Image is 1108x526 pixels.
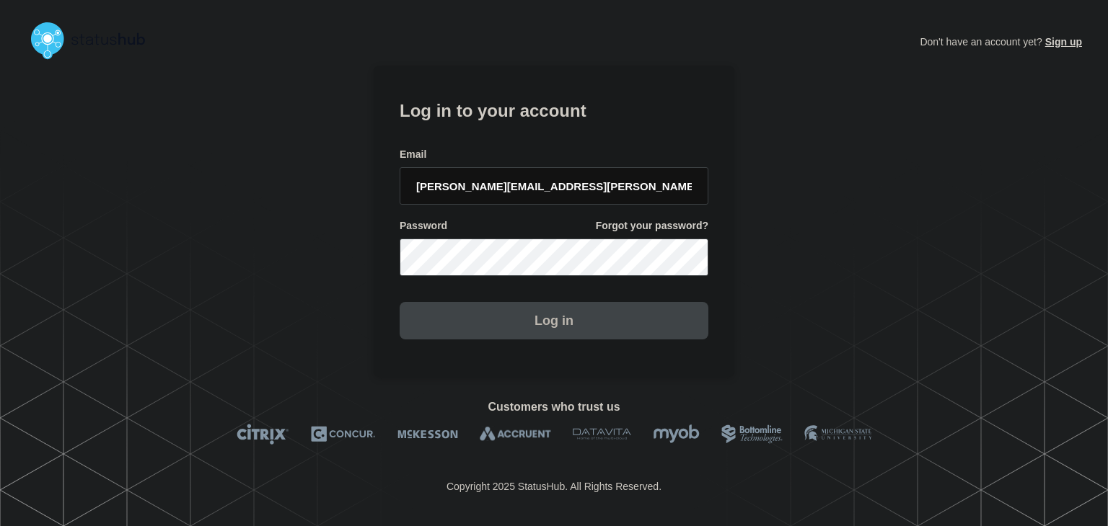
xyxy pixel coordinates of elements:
button: Log in [400,302,708,339]
h1: Log in to your account [400,96,708,122]
img: Accruent logo [480,424,551,445]
img: DataVita logo [573,424,631,445]
img: Citrix logo [237,424,289,445]
input: password input [400,239,708,276]
h2: Customers who trust us [26,401,1082,414]
img: McKesson logo [397,424,458,445]
p: Copyright 2025 StatusHub. All Rights Reserved. [447,481,661,492]
img: Bottomline logo [721,424,783,445]
img: StatusHub logo [26,17,163,63]
img: myob logo [653,424,700,445]
a: Sign up [1042,36,1082,48]
img: Concur logo [311,424,376,445]
span: Email [400,148,426,161]
span: Password [400,219,447,233]
input: email input [400,167,708,205]
img: MSU logo [804,424,871,445]
a: Forgot your password? [596,219,708,233]
p: Don't have an account yet? [920,24,1082,59]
